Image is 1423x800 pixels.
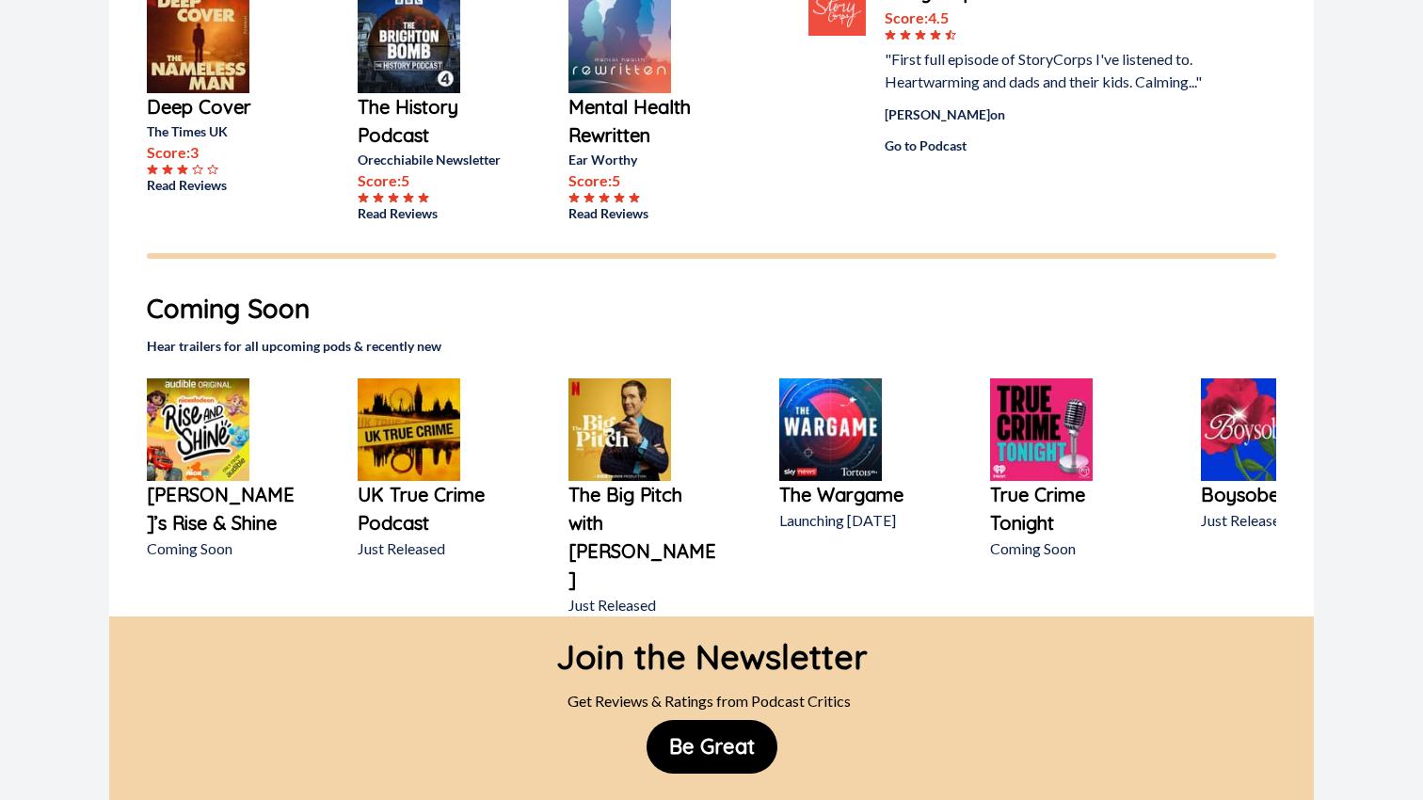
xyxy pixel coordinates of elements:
img: The Big Pitch with Jimmy Carr [568,378,671,481]
p: Just Released [358,537,508,560]
div: Score: 4.5 [885,7,1239,29]
img: True Crime Tonight [990,378,1093,481]
a: UK True Crime Podcast [358,481,508,537]
p: Ear Worthy [568,150,719,169]
img: The Wargame [779,378,882,481]
a: The Wargame [779,481,930,509]
div: "First full episode of StoryCorps I've listened to. Heartwarming and dads and their kids. Calming... [885,48,1239,93]
a: Mental Health Rewritten [568,93,719,150]
h1: Coming Soon [147,289,1276,328]
a: True Crime Tonight [990,481,1141,537]
a: Boysober [1201,481,1351,509]
a: The History Podcast [358,93,508,150]
a: Go to Podcast [885,136,1239,155]
a: The Big Pitch with [PERSON_NAME] [568,481,719,594]
button: Be Great [647,720,777,774]
p: Score: 3 [147,141,297,164]
p: Just Released [568,594,719,616]
p: Just Released [1201,509,1351,532]
p: Coming Soon [990,537,1141,560]
h2: Hear trailers for all upcoming pods & recently new [147,336,1276,356]
a: Read Reviews [358,203,508,223]
img: Boysober [1201,378,1303,481]
div: Get Reviews & Ratings from Podcast Critics [556,682,868,720]
a: [PERSON_NAME]’s Rise & Shine [147,481,297,537]
img: UK True Crime Podcast [358,378,460,481]
p: Score: 5 [568,169,719,192]
p: Score: 5 [358,169,508,192]
a: Read Reviews [568,203,719,223]
p: Orecchiabile Newsletter [358,150,508,169]
p: The Times UK [147,121,297,141]
a: Read Reviews [147,175,297,195]
p: Launching [DATE] [779,509,930,532]
img: Nick Jr’s Rise & Shine [147,378,249,481]
p: Coming Soon [147,537,297,560]
a: Deep Cover [147,93,297,121]
div: [PERSON_NAME] on [885,104,1239,124]
div: Join the Newsletter [556,616,868,682]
